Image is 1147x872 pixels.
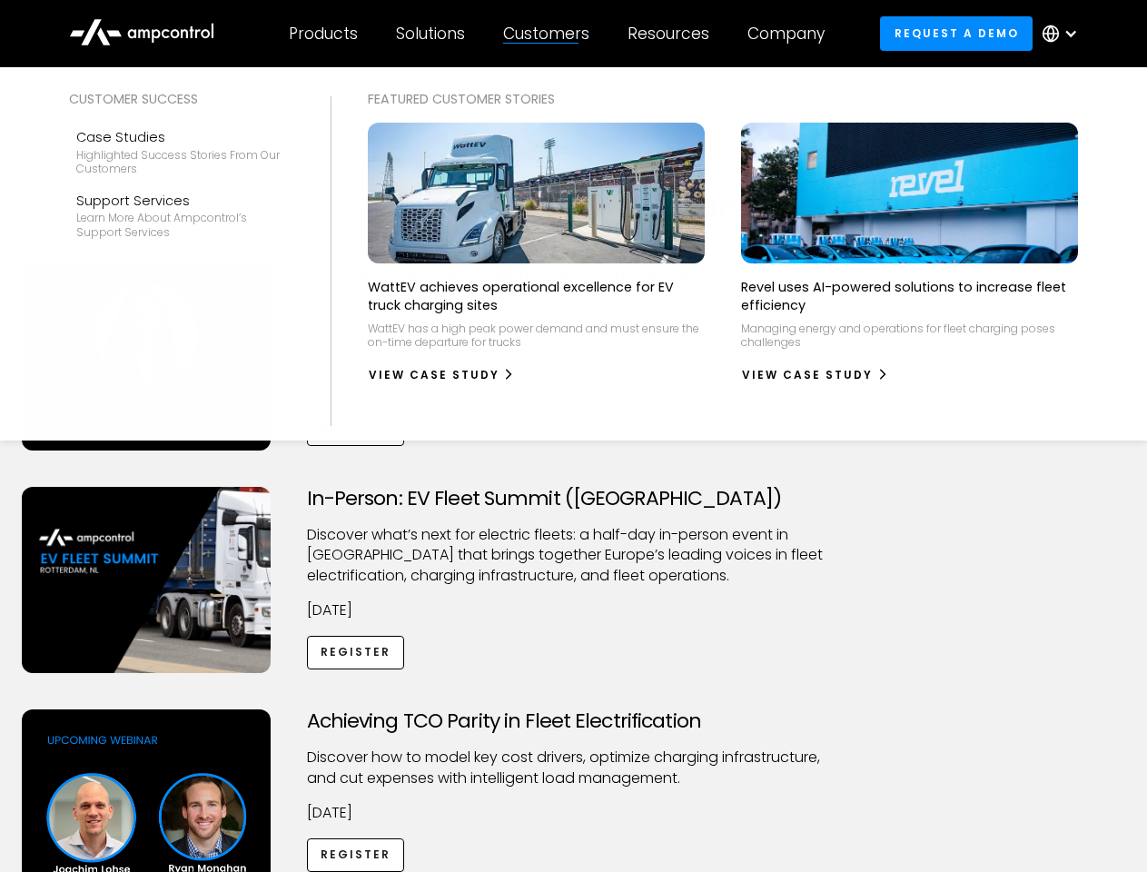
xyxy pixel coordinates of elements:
[880,16,1033,50] a: Request a demo
[289,24,358,44] div: Products
[307,600,841,620] p: [DATE]
[396,24,465,44] div: Solutions
[307,748,841,788] p: Discover how to model key cost drivers, optimize charging infrastructure, and cut expenses with i...
[503,24,589,44] div: Customers
[628,24,709,44] div: Resources
[76,127,287,147] div: Case Studies
[747,24,825,44] div: Company
[307,709,841,733] h3: Achieving TCO Parity in Fleet Electrification
[741,278,1078,314] p: Revel uses AI-powered solutions to increase fleet efficiency
[76,191,287,211] div: Support Services
[307,636,405,669] a: Register
[369,367,499,383] div: View Case Study
[741,361,889,390] a: View Case Study
[307,838,405,872] a: Register
[368,278,705,314] p: WattEV achieves operational excellence for EV truck charging sites
[307,803,841,823] p: [DATE]
[69,89,294,109] div: Customer success
[741,322,1078,350] p: Managing energy and operations for fleet charging poses challenges
[307,525,841,586] p: ​Discover what’s next for electric fleets: a half-day in-person event in [GEOGRAPHIC_DATA] that b...
[69,183,294,247] a: Support ServicesLearn more about Ampcontrol’s support services
[69,120,294,183] a: Case StudiesHighlighted success stories From Our Customers
[742,367,873,383] div: View Case Study
[368,322,705,350] p: WattEV has a high peak power demand and must ensure the on-time departure for trucks
[307,487,841,510] h3: In-Person: EV Fleet Summit ([GEOGRAPHIC_DATA])
[76,211,287,239] div: Learn more about Ampcontrol’s support services
[368,89,1079,109] div: Featured Customer Stories
[76,148,287,176] div: Highlighted success stories From Our Customers
[368,361,516,390] a: View Case Study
